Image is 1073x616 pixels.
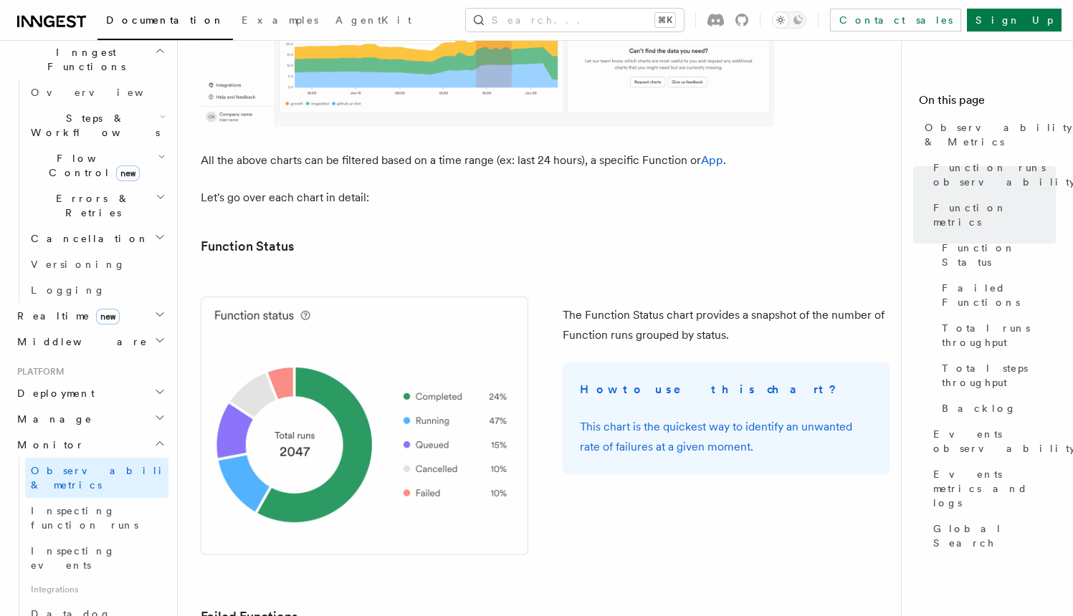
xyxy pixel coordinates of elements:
[11,303,168,329] button: Realtimenew
[942,361,1056,390] span: Total steps throughput
[106,14,224,26] span: Documentation
[201,236,294,256] a: Function Status
[933,467,1056,510] span: Events metrics and logs
[936,315,1056,355] a: Total runs throughput
[25,277,168,303] a: Logging
[772,11,806,29] button: Toggle dark mode
[25,458,168,498] a: Observability & metrics
[927,461,1056,516] a: Events metrics and logs
[25,191,156,220] span: Errors & Retries
[11,366,65,377] span: Platform
[933,521,1056,550] span: Global Search
[933,201,1056,229] span: Function metrics
[942,241,1056,269] span: Function Status
[335,14,411,26] span: AgentKit
[327,4,420,39] a: AgentKit
[11,386,95,400] span: Deployment
[25,226,168,251] button: Cancellation
[830,9,961,32] a: Contact sales
[25,151,158,180] span: Flow Control
[919,115,1056,155] a: Observability & Metrics
[11,335,148,349] span: Middleware
[936,235,1056,275] a: Function Status
[11,309,120,323] span: Realtime
[11,39,168,80] button: Inngest Functions
[942,281,1056,309] span: Failed Functions
[563,305,890,345] p: The Function Status chart provides a snapshot of the number of Function runs grouped by status.
[201,297,528,555] img: The Function Status chart is a pie chart where each part represents a function status (failed, su...
[31,284,105,296] span: Logging
[11,432,168,458] button: Monitor
[31,505,138,531] span: Inspecting function runs
[927,516,1056,556] a: Global Search
[919,92,1056,115] h4: On this page
[25,80,168,105] a: Overview
[31,465,178,491] span: Observability & metrics
[936,275,1056,315] a: Failed Functions
[936,395,1056,421] a: Backlog
[97,4,233,40] a: Documentation
[11,45,155,74] span: Inngest Functions
[201,150,774,170] p: All the above charts can be filtered based on a time range (ex: last 24 hours), a specific Functi...
[927,155,1056,195] a: Function runs observability
[936,355,1056,395] a: Total steps throughput
[25,145,168,186] button: Flow Controlnew
[11,406,168,432] button: Manage
[116,165,140,181] span: new
[25,578,168,601] span: Integrations
[25,498,168,538] a: Inspecting function runs
[25,231,149,246] span: Cancellation
[11,412,92,426] span: Manage
[96,309,120,324] span: new
[31,87,178,98] span: Overview
[11,329,168,355] button: Middleware
[25,251,168,277] a: Versioning
[242,14,318,26] span: Examples
[11,80,168,303] div: Inngest Functions
[31,545,115,571] span: Inspecting events
[967,9,1062,32] a: Sign Up
[233,4,327,39] a: Examples
[25,111,160,140] span: Steps & Workflows
[25,186,168,226] button: Errors & Retries
[925,120,1072,149] span: Observability & Metrics
[701,153,723,167] a: App
[31,259,125,270] span: Versioning
[580,382,839,396] strong: How to use this chart?
[942,401,1016,415] span: Backlog
[11,438,85,452] span: Monitor
[655,13,675,27] kbd: ⌘K
[580,417,873,457] p: This chart is the quickest way to identify an unwanted rate of failures at a given moment.
[25,105,168,145] button: Steps & Workflows
[927,421,1056,461] a: Events observability
[942,321,1056,350] span: Total runs throughput
[11,380,168,406] button: Deployment
[25,538,168,578] a: Inspecting events
[466,9,684,32] button: Search...⌘K
[201,188,774,208] p: Let's go over each chart in detail:
[927,195,1056,235] a: Function metrics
